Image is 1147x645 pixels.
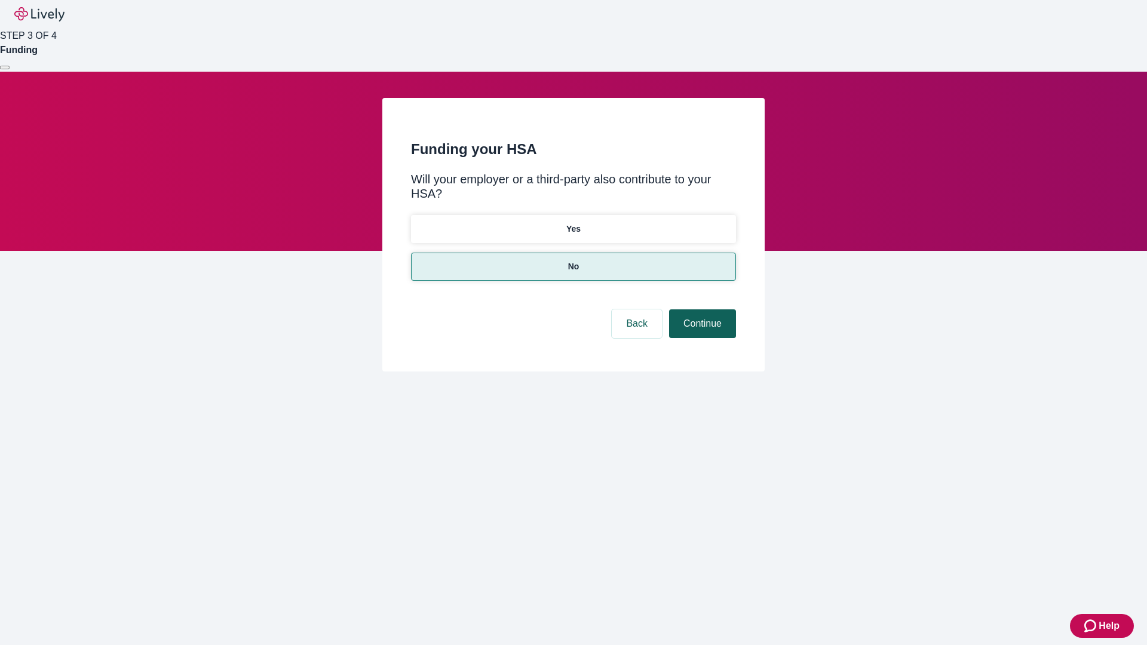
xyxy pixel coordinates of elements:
[1070,614,1134,638] button: Zendesk support iconHelp
[1099,619,1120,633] span: Help
[568,260,579,273] p: No
[669,309,736,338] button: Continue
[411,172,736,201] div: Will your employer or a third-party also contribute to your HSA?
[411,253,736,281] button: No
[411,139,736,160] h2: Funding your HSA
[612,309,662,338] button: Back
[1084,619,1099,633] svg: Zendesk support icon
[14,7,65,21] img: Lively
[411,215,736,243] button: Yes
[566,223,581,235] p: Yes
